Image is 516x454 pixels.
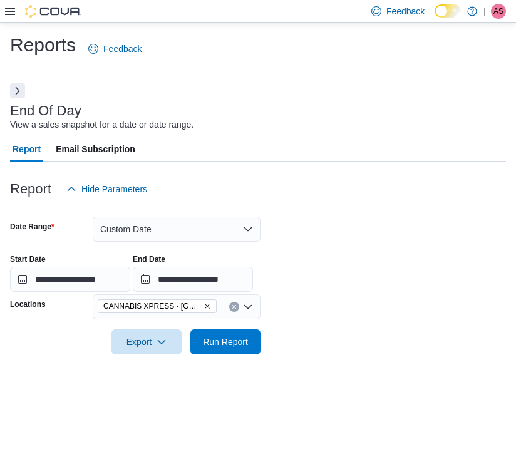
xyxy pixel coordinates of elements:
[190,329,261,354] button: Run Report
[10,182,51,197] h3: Report
[491,4,506,19] div: Amanda Styka
[483,4,486,19] p: |
[10,254,46,264] label: Start Date
[25,5,81,18] img: Cova
[10,222,54,232] label: Date Range
[493,4,503,19] span: AS
[56,137,135,162] span: Email Subscription
[103,300,201,312] span: CANNABIS XPRESS - [GEOGRAPHIC_DATA]-[GEOGRAPHIC_DATA] ([GEOGRAPHIC_DATA])
[93,217,261,242] button: Custom Date
[243,302,253,312] button: Open list of options
[10,83,25,98] button: Next
[10,267,130,292] input: Press the down key to open a popover containing a calendar.
[204,302,211,310] button: Remove CANNABIS XPRESS - Grand Bay-Westfield (Woolastook Drive) from selection in this group
[386,5,425,18] span: Feedback
[81,183,147,195] span: Hide Parameters
[10,118,194,132] div: View a sales snapshot for a date or date range.
[103,43,142,55] span: Feedback
[83,36,147,61] a: Feedback
[10,33,76,58] h1: Reports
[133,267,253,292] input: Press the down key to open a popover containing a calendar.
[13,137,41,162] span: Report
[119,329,174,354] span: Export
[435,4,461,18] input: Dark Mode
[98,299,217,313] span: CANNABIS XPRESS - Grand Bay-Westfield (Woolastook Drive)
[61,177,152,202] button: Hide Parameters
[133,254,165,264] label: End Date
[111,329,182,354] button: Export
[10,299,46,309] label: Locations
[10,103,81,118] h3: End Of Day
[203,336,248,348] span: Run Report
[229,302,239,312] button: Clear input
